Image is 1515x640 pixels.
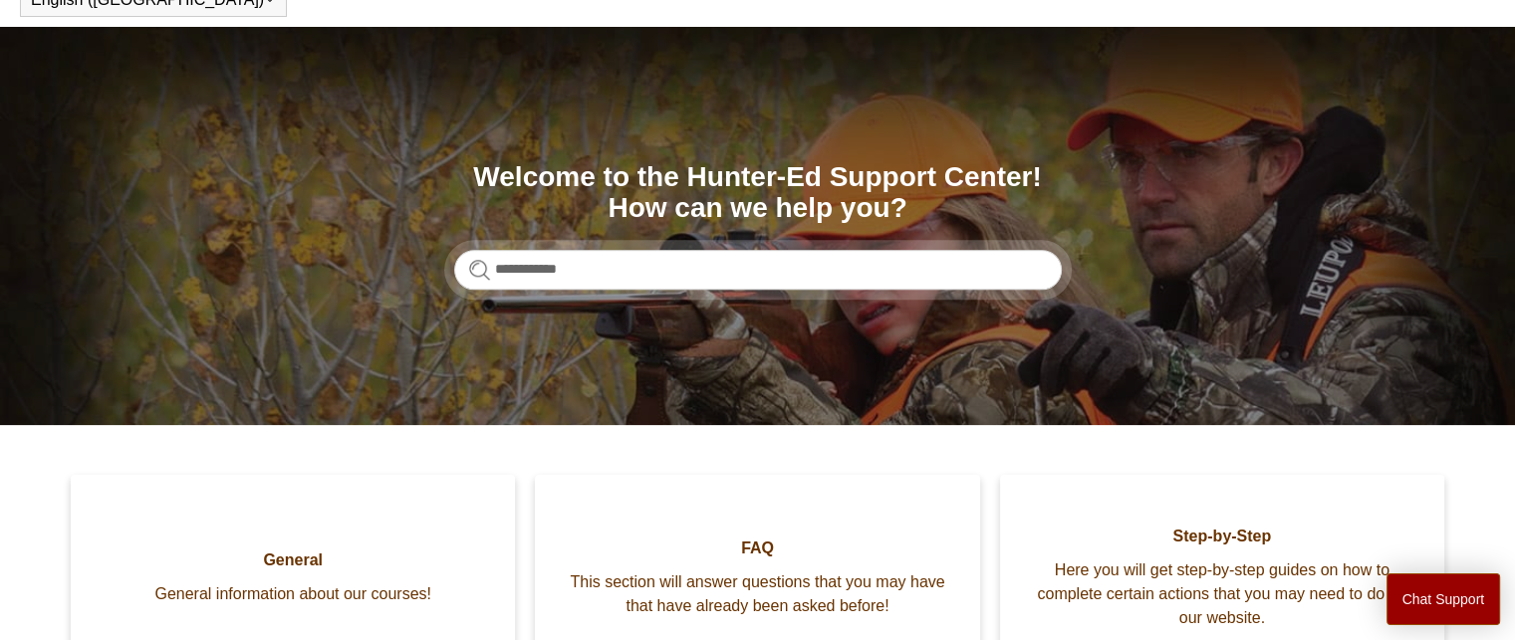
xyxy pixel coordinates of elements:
span: This section will answer questions that you may have that have already been asked before! [565,570,949,618]
span: Here you will get step-by-step guides on how to complete certain actions that you may need to do ... [1030,558,1414,630]
span: General information about our courses! [101,582,485,606]
input: Search [454,250,1062,290]
span: General [101,548,485,572]
span: FAQ [565,536,949,560]
button: Chat Support [1387,573,1501,625]
h1: Welcome to the Hunter-Ed Support Center! How can we help you? [454,162,1062,224]
span: Step-by-Step [1030,525,1414,548]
